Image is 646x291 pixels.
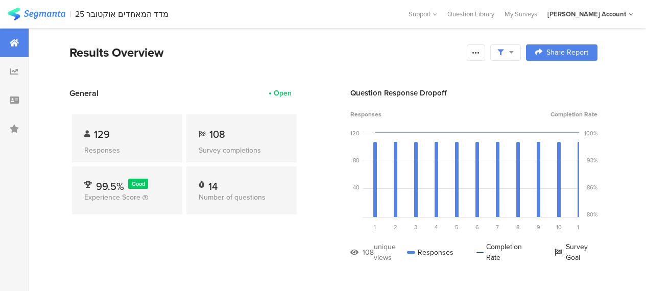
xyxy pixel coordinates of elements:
[350,129,360,137] div: 120
[537,223,540,231] span: 9
[516,223,519,231] span: 8
[94,127,110,142] span: 129
[499,9,542,19] a: My Surveys
[353,156,360,164] div: 80
[587,210,597,219] div: 80%
[199,145,284,156] div: Survey completions
[476,241,531,263] div: Completion Rate
[407,241,453,263] div: Responses
[132,180,145,188] span: Good
[353,183,360,191] div: 40
[435,223,438,231] span: 4
[555,241,597,263] div: Survey Goal
[199,192,266,203] span: Number of questions
[475,223,479,231] span: 6
[363,247,374,258] div: 108
[584,129,597,137] div: 100%
[556,223,562,231] span: 10
[374,241,407,263] div: unique views
[96,179,124,194] span: 99.5%
[84,192,140,203] span: Experience Score
[350,110,381,119] span: Responses
[69,8,71,20] div: |
[208,179,218,189] div: 14
[455,223,459,231] span: 5
[8,8,65,20] img: segmanta logo
[546,49,588,56] span: Share Report
[209,127,225,142] span: 108
[374,223,376,231] span: 1
[577,223,581,231] span: 11
[442,9,499,19] a: Question Library
[350,87,597,99] div: Question Response Dropoff
[496,223,499,231] span: 7
[587,183,597,191] div: 86%
[547,9,626,19] div: [PERSON_NAME] Account
[69,43,462,62] div: Results Overview
[274,88,292,99] div: Open
[75,9,169,19] div: 25 מדד המאחדים אוקטובר
[84,145,170,156] div: Responses
[394,223,397,231] span: 2
[414,223,417,231] span: 3
[587,156,597,164] div: 93%
[409,6,437,22] div: Support
[551,110,597,119] span: Completion Rate
[69,87,99,99] span: General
